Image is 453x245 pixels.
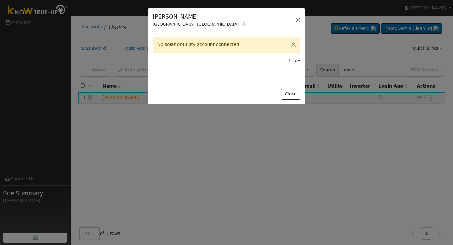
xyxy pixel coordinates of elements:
button: Close [281,89,300,100]
div: No solar or utility account connected [153,37,300,53]
div: Info [289,57,300,64]
a: Map [242,21,248,26]
h5: [PERSON_NAME] [153,13,248,21]
button: Close [287,37,300,52]
span: [GEOGRAPHIC_DATA], [GEOGRAPHIC_DATA] [153,22,239,26]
